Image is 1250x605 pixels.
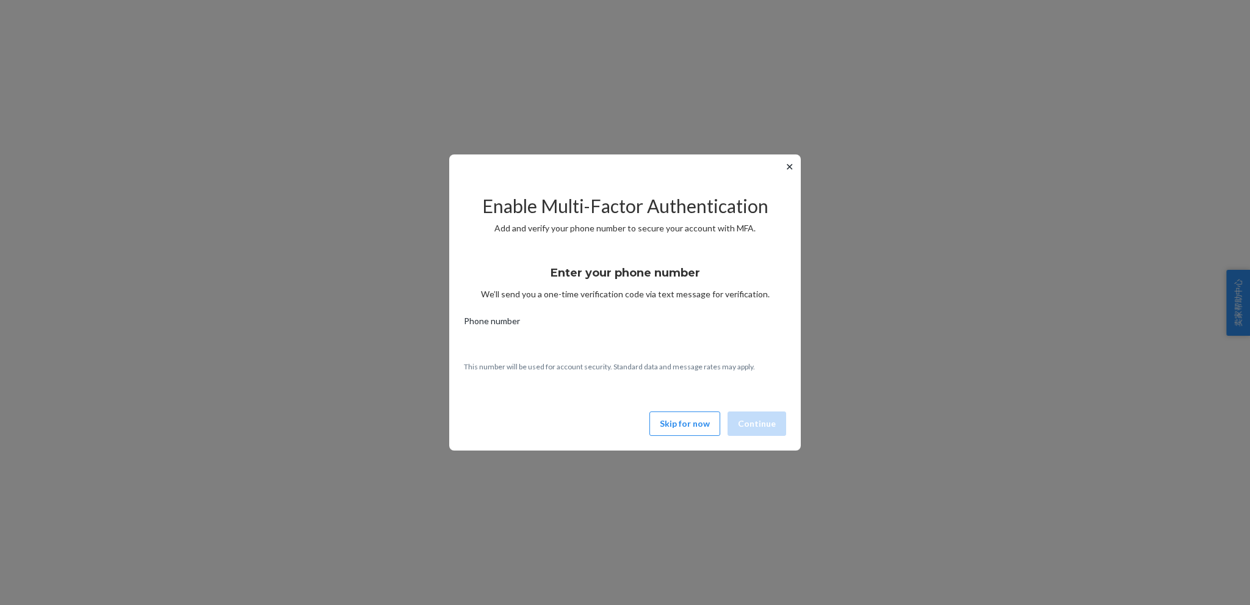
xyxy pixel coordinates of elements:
[464,361,786,372] p: This number will be used for account security. Standard data and message rates may apply.
[464,196,786,216] h2: Enable Multi-Factor Authentication
[464,315,520,332] span: Phone number
[464,255,786,300] div: We’ll send you a one-time verification code via text message for verification.
[649,411,720,436] button: Skip for now
[551,265,700,281] h3: Enter your phone number
[728,411,786,436] button: Continue
[783,159,796,174] button: ✕
[464,222,786,234] p: Add and verify your phone number to secure your account with MFA.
